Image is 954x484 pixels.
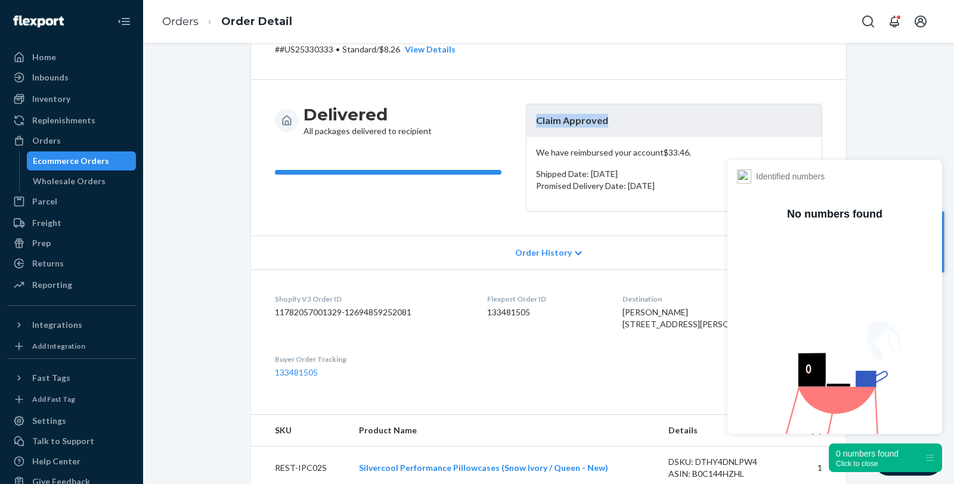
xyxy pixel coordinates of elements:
ol: breadcrumbs [153,4,302,39]
div: Add Fast Tag [32,394,75,404]
div: Fast Tags [32,372,70,384]
dt: Shopify V3 Order ID [275,294,468,304]
button: View Details [400,44,456,55]
a: Silvercool Performance Pillowcases (Snow Ivory / Queen - New) [359,463,608,473]
span: • [336,44,340,54]
button: Open Search Box [856,10,880,33]
button: Talk to Support [7,432,136,451]
dd: 11782057001329-12694859252081 [275,306,468,318]
div: Add Integration [32,341,85,351]
span: Order History [515,247,572,259]
div: Inbounds [32,72,69,83]
h3: Delivered [303,104,432,125]
button: Open account menu [909,10,933,33]
th: Product Name [349,415,659,446]
a: Returns [7,254,136,273]
span: Chat [26,8,51,19]
div: Orders [32,135,61,147]
p: # #US25330333 / $8.26 [275,44,456,55]
span: [PERSON_NAME] [STREET_ADDRESS][PERSON_NAME] [622,307,766,329]
button: Close Navigation [112,10,136,33]
div: Wholesale Orders [33,175,106,187]
a: Inbounds [7,68,136,87]
th: SKU [251,415,349,446]
a: Freight [7,213,136,232]
a: Ecommerce Orders [27,151,137,170]
dt: Flexport Order ID [487,294,603,304]
a: Add Integration [7,339,136,353]
div: Talk to Support [32,435,94,447]
a: Prep [7,234,136,253]
a: Replenishments [7,111,136,130]
a: Orders [7,131,136,150]
button: Fast Tags [7,368,136,387]
div: Help Center [32,455,80,467]
div: Home [32,51,56,63]
a: Home [7,48,136,67]
img: Flexport logo [13,15,64,27]
a: Reporting [7,275,136,294]
div: Reporting [32,279,72,291]
button: Integrations [7,315,136,334]
p: We have reimbursed your account $33.46 . [536,147,812,159]
p: Shipped Date: [DATE] [536,168,812,180]
div: Integrations [32,319,82,331]
div: Ecommerce Orders [33,155,109,167]
dt: Buyer Order Tracking [275,354,468,364]
a: Help Center [7,452,136,471]
div: Returns [32,257,64,269]
a: 133481505 [275,367,318,377]
th: Details [659,415,790,446]
div: ASIN: B0C144HZHL [668,468,780,480]
div: Prep [32,237,51,249]
a: Settings [7,411,136,430]
div: All packages delivered to recipient [303,104,432,137]
div: DSKU: DTHY4DNLPW4 [668,456,780,468]
a: Orders [162,15,199,28]
a: Inventory [7,89,136,108]
p: Promised Delivery Date: [DATE] [536,180,812,192]
div: Settings [32,415,66,427]
button: Open notifications [882,10,906,33]
a: Wholesale Orders [27,172,137,191]
div: Replenishments [32,114,95,126]
span: Standard [342,44,376,54]
dt: Destination [622,294,822,304]
div: Inventory [32,93,70,105]
a: Add Fast Tag [7,392,136,407]
dd: 133481505 [487,306,603,318]
a: Order Detail [221,15,292,28]
a: Parcel [7,192,136,211]
div: Freight [32,217,61,229]
header: Claim Approved [526,104,822,137]
div: Parcel [32,196,57,207]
